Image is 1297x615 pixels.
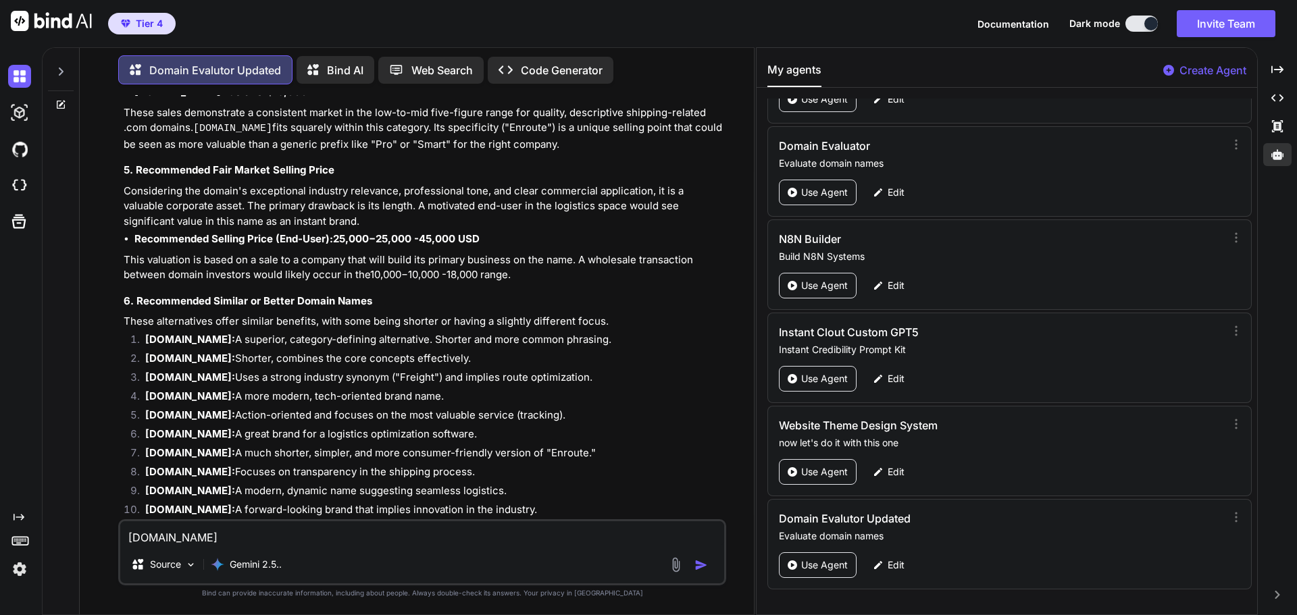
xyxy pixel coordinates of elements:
img: Bind AI [11,11,92,31]
span: Dark mode [1069,17,1120,30]
strong: 5. Recommended Fair Market Selling Price [124,163,334,176]
p: Web Search [411,62,473,78]
p: Use Agent [801,372,848,385]
p: Create Agent [1179,62,1246,78]
mn: 000 [383,268,401,281]
p: Use Agent [801,558,848,572]
img: attachment [668,557,684,572]
strong: [DOMAIN_NAME]: [145,371,235,383]
p: Source [150,558,181,571]
img: Pick Models [185,559,197,570]
p: Domain Evalutor Updated [149,62,281,78]
mo: , [345,232,349,245]
strong: 6. Recommended Similar or Better Domain Names [124,294,372,307]
img: githubDark [8,138,31,161]
p: Use Agent [801,465,848,479]
li: Focuses on transparency in the shipping process. [134,464,723,483]
strong: [DOMAIN_NAME]: [145,427,235,440]
p: Bind can provide inaccurate information, including about people. Always double-check its answers.... [118,588,726,598]
p: Edit [888,186,905,199]
code: [DOMAIN_NAME] [193,123,272,134]
h3: Domain Evalutor Updated [779,510,1088,527]
img: icon [694,558,708,572]
img: cloudideIcon [8,174,31,197]
p: Edit [888,558,905,572]
mo: − [401,268,408,281]
mn: 000 [349,232,369,245]
img: darkAi-studio [8,101,31,124]
p: Build N8N Systems [779,250,1220,263]
h3: N8N Builder [779,231,1088,247]
p: These sales demonstrate a consistent market in the low-to-mid five-figure range for quality, desc... [124,105,723,153]
button: premiumTier 4 [108,13,176,34]
p: This valuation is based on a sale to a company that will build its primary business on the name. ... [124,252,723,283]
p: Edit [888,465,905,479]
p: Use Agent [801,279,848,292]
button: My agents [767,61,821,87]
strong: [DOMAIN_NAME]: [145,333,235,346]
p: Instant Credibility Prompt Kit [779,343,1220,356]
li: A superior, category-defining alternative. Shorter and more common phrasing. [134,332,723,351]
p: Use Agent [801,186,848,199]
h3: Instant Clout Custom GPT5 [779,324,1088,340]
mn: 25 [333,232,345,245]
li: A modern, dynamic name suggesting seamless logistics. [134,483,723,502]
p: Gemini 2.5.. [230,558,282,571]
p: Evaluate domain names [779,157,1220,170]
annotation: 25,000 - [376,232,419,245]
li: Shorter, combines the core concepts effectively. [134,351,723,370]
li: A more modern, tech-oriented brand name. [134,389,723,408]
strong: [DOMAIN_NAME]: [145,446,235,459]
p: Evaluate domain names [779,529,1220,543]
li: A forward-looking brand that implies innovation in the industry. [134,502,723,521]
li: A much shorter, simpler, and more consumer-friendly version of "Enroute." [134,446,723,464]
img: Gemini 2.5 Pro [211,558,224,571]
button: Invite Team [1177,10,1275,37]
strong: [DOMAIN_NAME]: [145,390,235,402]
img: settings [8,558,31,581]
strong: [DOMAIN_NAME]: [145,352,235,365]
p: Code Generator [521,62,603,78]
strong: [DOMAIN_NAME]: [145,503,235,516]
p: Edit [888,372,905,385]
li: Uses a strong industry synonym ("Freight") and implies route optimization. [134,370,723,389]
p: Considering the domain's exceptional industry relevance, professional tone, and clear commercial ... [124,184,723,230]
h3: Website Theme Design System [779,417,1088,433]
p: Edit [888,279,905,292]
strong: [DOMAIN_NAME]: [145,408,235,421]
strong: [DOMAIN_NAME]: [145,465,235,478]
h3: Domain Evaluator [779,138,1088,154]
li: A great brand for a logistics optimization software. [134,427,723,446]
p: Edit [888,92,905,106]
mo: − [369,232,376,245]
p: now let's do it with this one [779,436,1220,450]
p: Use Agent [801,92,848,106]
strong: [DOMAIN_NAME]: [145,484,235,497]
mo: , [380,268,383,281]
button: Documentation [977,17,1049,31]
img: darkChat [8,65,31,88]
li: Action-oriented and focuses on the most valuable service (tracking). [134,408,723,427]
p: Bind AI [327,62,363,78]
span: Documentation [977,18,1049,30]
span: Tier 4 [136,17,163,30]
mn: 10 [370,268,380,281]
annotation: 10,000 - [408,268,447,281]
strong: Recommended Selling Price (End-User): 45,000 USD [134,232,480,245]
img: premium [121,20,130,28]
p: These alternatives offer similar benefits, with some being shorter or having a slightly different... [124,314,723,329]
